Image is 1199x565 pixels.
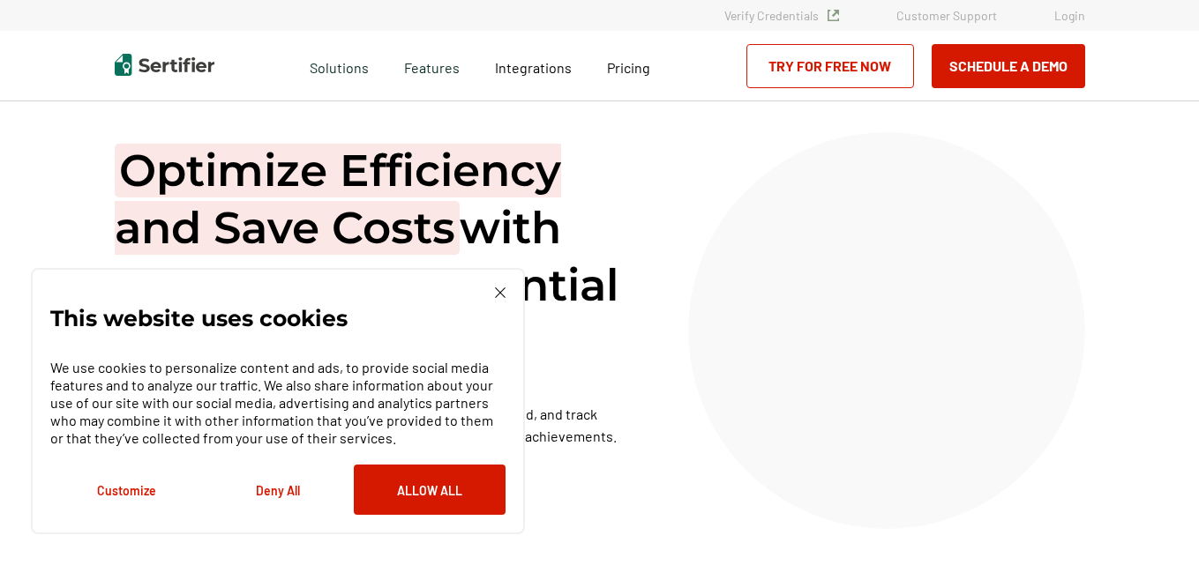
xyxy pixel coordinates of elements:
[724,8,839,23] a: Verify Credentials
[115,54,214,76] img: Sertifier | Digital Credentialing Platform
[896,8,997,23] a: Customer Support
[404,55,460,77] span: Features
[1111,480,1199,565] iframe: Chat Widget
[115,142,644,371] h1: with Automated Credential Management
[495,287,506,298] img: Cookie Popup Close
[354,465,506,515] button: Allow All
[495,55,572,77] a: Integrations
[1054,8,1085,23] a: Login
[50,465,202,515] button: Customize
[828,10,839,21] img: Verified
[202,465,354,515] button: Deny All
[746,44,914,88] a: Try for Free Now
[310,55,369,77] span: Solutions
[50,309,348,327] p: This website uses cookies
[607,59,650,76] span: Pricing
[115,144,561,255] span: Optimize Efficiency and Save Costs
[932,44,1085,88] button: Schedule a Demo
[50,359,506,447] p: We use cookies to personalize content and ads, to provide social media features and to analyze ou...
[607,55,650,77] a: Pricing
[495,59,572,76] span: Integrations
